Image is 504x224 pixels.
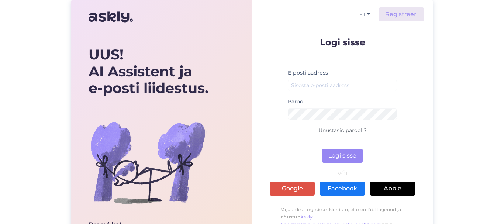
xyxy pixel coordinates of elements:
[89,8,133,26] img: Askly
[288,69,328,77] label: E-posti aadress
[322,149,363,163] button: Logi sisse
[270,182,315,196] a: Google
[288,80,397,91] input: Sisesta e-posti aadress
[270,38,415,47] p: Logi sisse
[370,182,415,196] a: Apple
[320,182,365,196] a: Facebook
[379,7,424,21] a: Registreeri
[318,127,367,134] a: Unustasid parooli?
[89,46,211,97] div: UUS! AI Assistent ja e-posti liidestus.
[356,9,373,20] button: ET
[288,98,305,106] label: Parool
[89,103,207,221] img: bg-askly
[336,171,349,176] span: VÕI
